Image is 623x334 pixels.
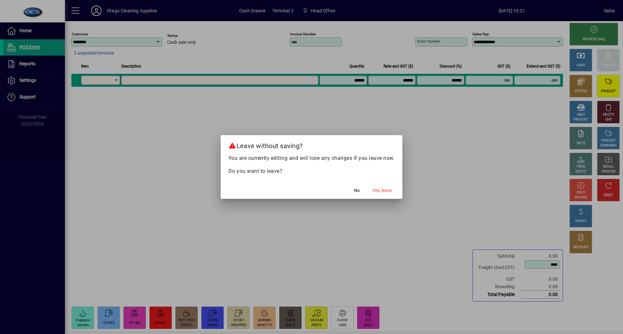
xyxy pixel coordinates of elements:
span: Yes, leave [373,187,392,194]
p: You are currently editing and will lose any changes if you leave now. [228,154,395,162]
h2: Leave without saving? [221,135,403,154]
span: No [354,187,360,194]
p: Do you want to leave? [228,167,395,175]
button: No [347,185,367,196]
button: Yes, leave [370,185,395,196]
